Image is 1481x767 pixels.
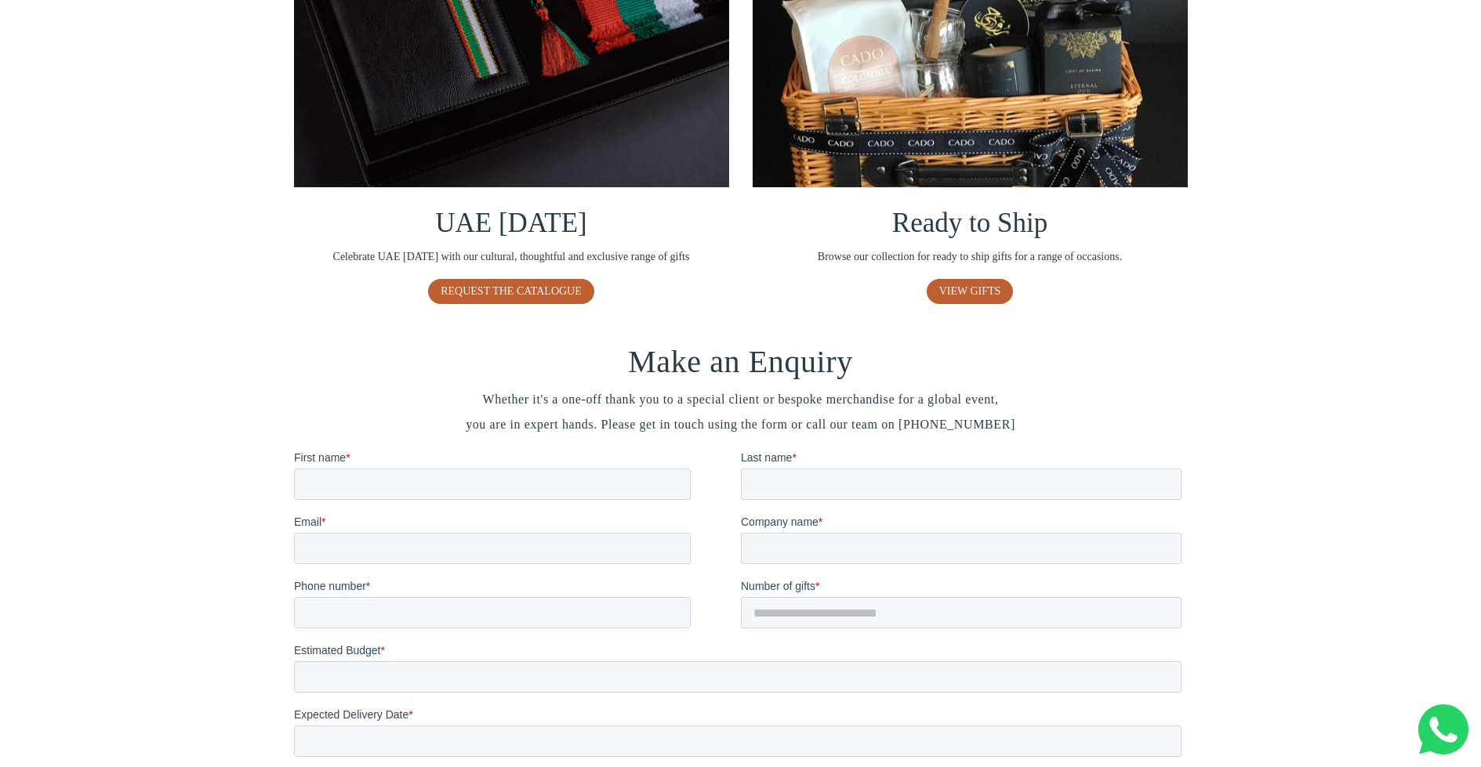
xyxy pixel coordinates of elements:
[428,279,594,304] a: REQUEST THE CATALOGUE
[892,208,1047,238] span: Ready to Ship
[441,285,582,297] span: REQUEST THE CATALOGUE
[1418,704,1468,754] img: Whatsapp
[753,248,1188,266] span: Browse our collection for ready to ship gifts for a range of occasions.
[294,387,1188,437] span: Whether it's a one-off thank you to a special client or bespoke merchandise for a global event, y...
[939,285,1001,297] span: VIEW GIFTS
[294,248,729,266] span: Celebrate UAE [DATE] with our cultural, thoughtful and exclusive range of gifts
[435,208,586,238] span: UAE [DATE]
[628,344,853,379] span: Make an Enquiry
[927,279,1014,304] a: VIEW GIFTS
